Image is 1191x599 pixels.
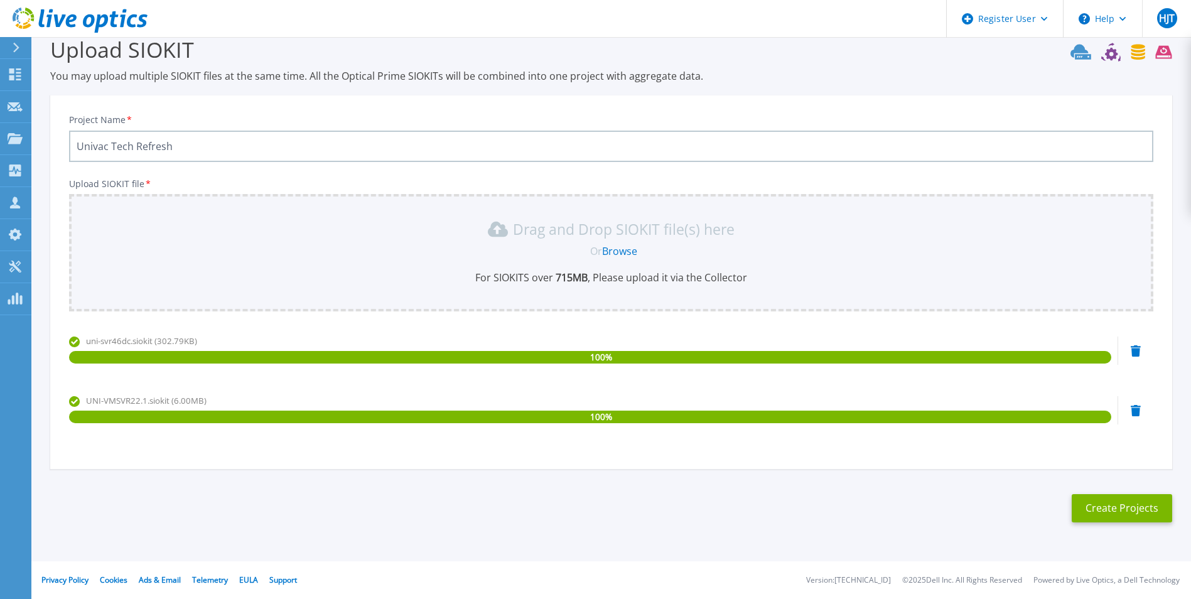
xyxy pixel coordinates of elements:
span: 100 % [590,351,612,364]
span: UNI-VMSVR22.1.siokit (6.00MB) [86,395,207,406]
input: Enter Project Name [69,131,1153,162]
a: Ads & Email [139,575,181,585]
li: Version: [TECHNICAL_ID] [806,576,891,585]
p: Upload SIOKIT file [69,179,1153,189]
span: uni-svr46dc.siokit (302.79KB) [86,335,197,347]
p: Drag and Drop SIOKIT file(s) here [513,223,735,235]
a: Cookies [100,575,127,585]
button: Create Projects [1072,494,1172,522]
p: For SIOKITS over , Please upload it via the Collector [77,271,1146,284]
a: Browse [602,244,637,258]
h3: Upload SIOKIT [50,35,1172,64]
span: HJT [1159,13,1175,23]
a: EULA [239,575,258,585]
span: Or [590,244,602,258]
div: Drag and Drop SIOKIT file(s) here OrBrowseFor SIOKITS over 715MB, Please upload it via the Collector [77,219,1146,284]
li: © 2025 Dell Inc. All Rights Reserved [902,576,1022,585]
b: 715 MB [553,271,588,284]
span: 100 % [590,411,612,423]
a: Privacy Policy [41,575,89,585]
li: Powered by Live Optics, a Dell Technology [1033,576,1180,585]
a: Telemetry [192,575,228,585]
a: Support [269,575,297,585]
label: Project Name [69,116,133,124]
p: You may upload multiple SIOKIT files at the same time. All the Optical Prime SIOKITs will be comb... [50,69,1172,83]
